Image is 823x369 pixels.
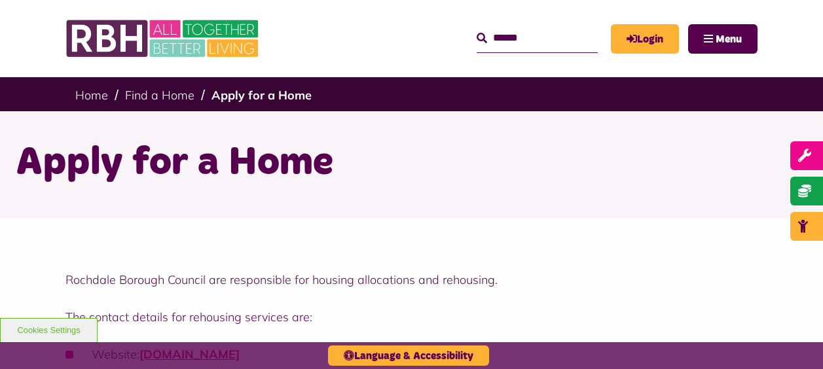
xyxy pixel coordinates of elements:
[65,271,758,289] p: Rochdale Borough Council are responsible for housing allocations and rehousing.
[211,88,312,103] a: Apply for a Home
[716,34,742,44] span: Menu
[16,137,808,188] h1: Apply for a Home
[125,88,194,103] a: Find a Home
[688,24,758,54] button: Navigation
[65,308,758,326] p: The contact details for rehousing services are:
[65,13,262,64] img: RBH
[328,345,489,366] button: Language & Accessibility
[611,24,679,54] a: MyRBH
[75,88,108,103] a: Home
